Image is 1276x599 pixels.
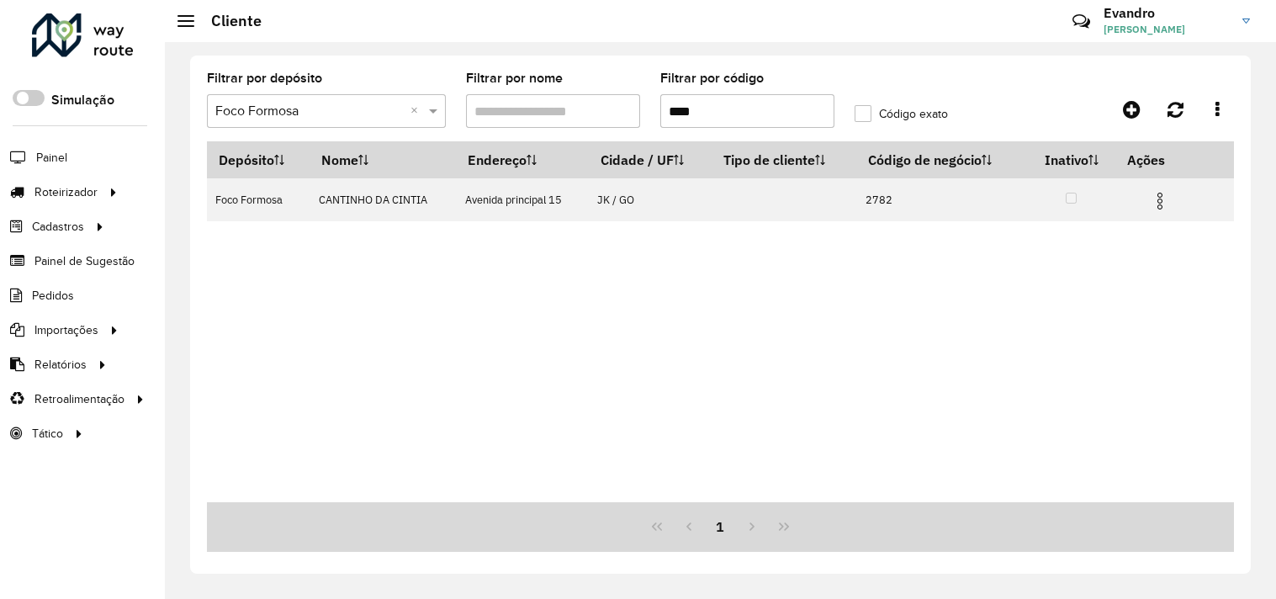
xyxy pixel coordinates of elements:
th: Cidade / UF [589,142,712,178]
span: Retroalimentação [34,390,124,408]
span: Clear all [410,101,425,121]
button: 1 [705,511,737,543]
span: Pedidos [32,287,74,305]
th: Ações [1116,142,1217,178]
td: Avenida principal 15 [456,178,589,221]
td: 2782 [857,178,1027,221]
label: Filtrar por código [660,68,764,88]
td: CANTINHO DA CINTIA [310,178,456,221]
th: Inativo [1027,142,1116,178]
label: Filtrar por depósito [207,68,322,88]
th: Tipo de cliente [712,142,856,178]
a: Contato Rápido [1063,3,1099,40]
span: Relatórios [34,356,87,374]
span: Painel [36,149,67,167]
span: Roteirizador [34,183,98,201]
th: Nome [310,142,456,178]
th: Endereço [456,142,589,178]
h2: Cliente [194,12,262,30]
th: Depósito [207,142,310,178]
span: Importações [34,321,98,339]
span: Painel de Sugestão [34,252,135,270]
td: Foco Formosa [207,178,310,221]
h3: Evandro [1104,5,1230,21]
label: Filtrar por nome [466,68,563,88]
span: Cadastros [32,218,84,236]
label: Simulação [51,90,114,110]
td: JK / GO [589,178,712,221]
span: Tático [32,425,63,443]
label: Código exato [855,105,948,123]
span: [PERSON_NAME] [1104,22,1230,37]
th: Código de negócio [857,142,1027,178]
